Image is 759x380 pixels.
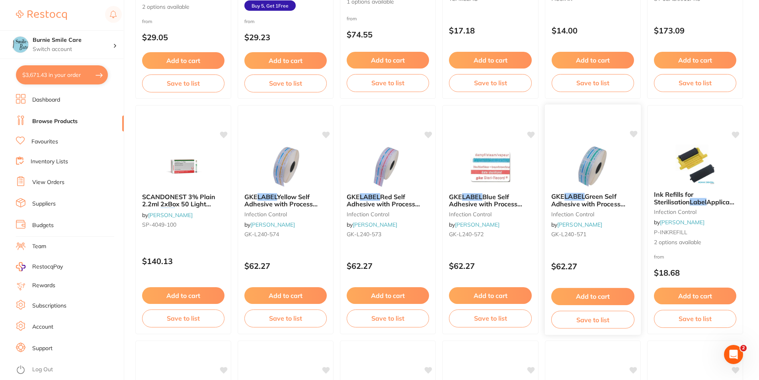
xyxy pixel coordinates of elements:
[449,26,531,35] p: $17.18
[449,193,522,215] span: Blue Self Adhesive with Process Indicator x 750
[564,192,585,200] em: LABEL
[32,366,53,374] a: Log Out
[449,261,531,270] p: $62.27
[244,0,296,11] span: Buy 5, Get 1 Free
[449,193,531,208] b: GKE LABEL Blue Self Adhesive with Process Indicator x 750
[244,221,295,228] span: by
[32,118,78,125] a: Browse Products
[16,364,121,376] button: Log Out
[250,221,295,228] a: [PERSON_NAME]
[32,221,54,229] a: Budgets
[654,239,736,247] span: 2 options available
[12,37,28,53] img: Burnie Smile Care
[160,208,175,215] em: label
[551,288,634,305] button: Add to cart
[244,193,327,208] b: GKE LABEL Yellow Self Adhesive with Process Indicator x 750
[32,243,46,251] a: Team
[353,221,397,228] a: [PERSON_NAME]
[347,309,429,327] button: Save to list
[654,254,664,260] span: from
[362,147,414,187] img: GKE LABEL Red Self Adhesive with Process Indicator x 750
[142,3,224,11] span: 2 options available
[551,231,586,238] span: GK-L240-571
[347,211,429,217] small: infection control
[654,310,736,327] button: Save to list
[654,268,736,277] p: $18.68
[462,193,482,201] em: LABEL
[244,309,327,327] button: Save to list
[449,287,531,304] button: Add to cart
[347,16,357,22] span: from
[347,30,429,39] p: $74.55
[347,231,381,238] span: GK-L240-573
[449,221,499,228] span: by
[142,193,215,215] span: SCANDONEST 3% Plain 2.2ml 2xBox 50 Light Green
[244,18,255,24] span: from
[347,193,360,201] span: GKE
[654,229,687,236] span: P-INKREFILL
[142,33,224,42] p: $29.05
[32,178,64,186] a: View Orders
[32,263,63,271] span: RestocqPay
[551,262,634,271] p: $62.27
[724,345,743,364] iframe: Intercom live chat
[360,193,380,201] em: LABEL
[142,257,224,266] p: $140.13
[740,345,747,351] span: 2
[32,302,66,310] a: Subscriptions
[347,221,397,228] span: by
[32,200,56,208] a: Suppliers
[142,18,152,24] span: from
[32,323,53,331] a: Account
[32,282,55,290] a: Rewards
[654,209,736,215] small: infection control
[455,221,499,228] a: [PERSON_NAME]
[244,193,258,201] span: GKE
[552,52,634,69] button: Add to cart
[32,345,53,353] a: Support
[464,147,516,187] img: GKE LABEL Blue Self Adhesive with Process Indicator x 750
[449,231,484,238] span: GK-L240-572
[31,138,58,146] a: Favourites
[654,26,736,35] p: $173.09
[552,74,634,92] button: Save to list
[654,52,736,69] button: Add to cart
[244,52,327,69] button: Add to cart
[654,191,736,206] b: Ink Refills for Sterilisation Label Applicator Guns
[449,52,531,69] button: Add to cart
[33,45,113,53] p: Switch account
[449,74,531,92] button: Save to list
[654,190,693,206] span: Ink Refills for Sterilisation
[142,74,224,92] button: Save to list
[16,262,25,271] img: RestocqPay
[244,33,327,42] p: $29.23
[16,10,67,20] img: Restocq Logo
[654,198,738,213] span: Applicator Guns
[244,231,279,238] span: GK-L240-574
[551,192,564,200] span: GKE
[244,261,327,270] p: $62.27
[654,74,736,92] button: Save to list
[567,146,619,186] img: GKE LABEL Green Self Adhesive with Process Indicator x 750
[244,193,318,215] span: Yellow Self Adhesive with Process Indicator x 750
[142,212,193,219] span: by
[449,211,531,217] small: infection control
[654,219,704,226] span: by
[557,221,602,228] a: [PERSON_NAME]
[16,65,108,84] button: $3,671.43 in your order
[551,221,602,228] span: by
[142,221,176,228] span: SP-4049-100
[148,212,193,219] a: [PERSON_NAME]
[142,193,224,208] b: SCANDONEST 3% Plain 2.2ml 2xBox 50 Light Green label
[449,309,531,327] button: Save to list
[158,147,209,187] img: SCANDONEST 3% Plain 2.2ml 2xBox 50 Light Green label
[33,36,113,44] h4: Burnie Smile Care
[551,192,625,215] span: Green Self Adhesive with Process Indicator x 750
[347,261,429,270] p: $62.27
[258,193,277,201] em: LABEL
[660,219,704,226] a: [PERSON_NAME]
[16,6,67,24] a: Restocq Logo
[347,287,429,304] button: Add to cart
[551,311,634,329] button: Save to list
[142,309,224,327] button: Save to list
